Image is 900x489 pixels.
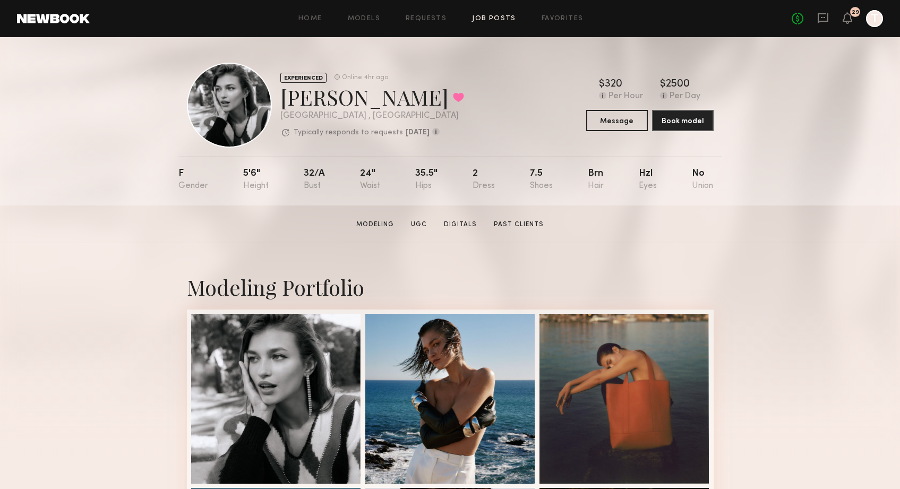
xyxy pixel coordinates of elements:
div: Per Hour [608,92,643,101]
div: 5'6" [243,169,269,191]
p: Typically responds to requests [294,129,403,136]
div: F [178,169,208,191]
div: EXPERIENCED [280,73,327,83]
button: Book model [652,110,714,131]
div: $ [599,79,605,90]
div: No [692,169,713,191]
div: 29 [852,10,859,15]
div: Brn [588,169,604,191]
a: Job Posts [472,15,516,22]
a: Past Clients [490,220,548,229]
div: 2500 [666,79,690,90]
a: Favorites [542,15,584,22]
b: [DATE] [406,129,430,136]
a: Modeling [352,220,398,229]
a: T [866,10,883,27]
a: Requests [406,15,447,22]
div: 32/a [304,169,325,191]
div: Online 4hr ago [342,74,388,81]
div: 2 [473,169,495,191]
a: UGC [407,220,431,229]
div: 24" [360,169,380,191]
button: Message [586,110,648,131]
div: Modeling Portfolio [187,273,714,301]
div: [GEOGRAPHIC_DATA] , [GEOGRAPHIC_DATA] [280,111,464,121]
div: Per Day [670,92,700,101]
div: Hzl [639,169,657,191]
div: 7.5 [530,169,553,191]
a: Home [298,15,322,22]
div: 320 [605,79,622,90]
div: 35.5" [415,169,438,191]
a: Digitals [440,220,481,229]
div: [PERSON_NAME] [280,83,464,111]
a: Models [348,15,380,22]
div: $ [660,79,666,90]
